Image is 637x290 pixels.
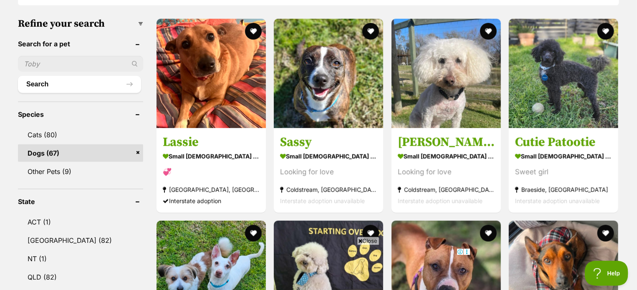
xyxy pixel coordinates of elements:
div: Looking for love [398,166,495,178]
header: Species [18,111,143,118]
img: consumer-privacy-logo.png [118,1,124,8]
button: Search [18,76,141,93]
a: Other Pets (9) [18,163,143,180]
button: favourite [480,23,497,40]
button: favourite [597,23,614,40]
strong: Coldstream, [GEOGRAPHIC_DATA] [280,184,377,195]
strong: Coldstream, [GEOGRAPHIC_DATA] [398,184,495,195]
h3: Sassy [280,134,377,150]
h3: Refine your search [18,18,143,30]
strong: [GEOGRAPHIC_DATA], [GEOGRAPHIC_DATA] [163,184,260,195]
h3: Lassie [163,134,260,150]
iframe: Advertisement [167,248,470,286]
img: Lassie - Mixed Dog [157,19,266,128]
span: Interstate adoption unavailable [280,197,365,204]
div: 💞 [163,166,260,178]
button: favourite [597,225,614,242]
h3: Cutie Patootie [515,134,612,150]
strong: small [DEMOGRAPHIC_DATA] Dog [280,150,377,162]
div: Interstate adoption [163,195,260,207]
a: QLD (82) [18,268,143,286]
strong: Braeside, [GEOGRAPHIC_DATA] [515,184,612,195]
a: [GEOGRAPHIC_DATA] (82) [18,232,143,249]
span: Interstate adoption unavailable [398,197,483,204]
span: Interstate adoption unavailable [515,197,600,204]
header: Search for a pet [18,40,143,48]
span: Close [357,237,379,245]
img: Cutie Patootie - Poodle (Toy) Dog [509,19,618,128]
a: Cats (80) [18,126,143,144]
a: Cutie Patootie small [DEMOGRAPHIC_DATA] Dog Sweet girl Braeside, [GEOGRAPHIC_DATA] Interstate ado... [509,128,618,213]
a: ACT (1) [18,213,143,231]
button: favourite [245,225,262,242]
header: State [18,198,143,205]
strong: small [DEMOGRAPHIC_DATA] Dog [163,150,260,162]
a: Lassie small [DEMOGRAPHIC_DATA] Dog 💞 [GEOGRAPHIC_DATA], [GEOGRAPHIC_DATA] Interstate adoption [157,128,266,213]
strong: small [DEMOGRAPHIC_DATA] Dog [515,150,612,162]
input: Toby [18,56,143,72]
strong: small [DEMOGRAPHIC_DATA] Dog [398,150,495,162]
a: [PERSON_NAME] small [DEMOGRAPHIC_DATA] Dog Looking for love Coldstream, [GEOGRAPHIC_DATA] Interst... [392,128,501,213]
a: Dogs (67) [18,144,143,162]
h3: [PERSON_NAME] [398,134,495,150]
button: favourite [480,225,497,242]
a: Sassy small [DEMOGRAPHIC_DATA] Dog Looking for love Coldstream, [GEOGRAPHIC_DATA] Interstate adop... [274,128,383,213]
button: favourite [363,23,379,40]
a: NT (1) [18,250,143,267]
img: Sassy - Jack Russell Terrier x Staffordshire Bull Terrier Dog [274,19,383,128]
a: Privacy Notification [117,1,125,8]
button: favourite [245,23,262,40]
iframe: Help Scout Beacon - Open [585,261,629,286]
img: Charlie - Schnoodle Dog [392,19,501,128]
div: Sweet girl [515,166,612,178]
div: Looking for love [280,166,377,178]
button: favourite [363,225,379,242]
